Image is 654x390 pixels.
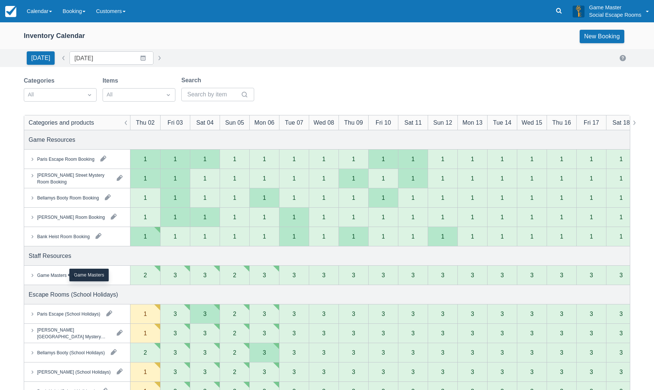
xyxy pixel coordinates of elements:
div: [PERSON_NAME] (School Holidays) [37,368,111,375]
div: Inventory Calendar [24,32,85,40]
label: Items [103,76,121,85]
div: 3 [322,369,326,375]
div: 3 [352,330,355,336]
div: 3 [501,311,504,317]
div: 1 [144,195,147,201]
div: 1 [203,156,207,162]
div: 1 [292,233,296,239]
div: 3 [352,349,355,355]
div: 1 [530,175,534,181]
div: 1 [411,233,415,239]
div: Sat 11 [404,118,422,127]
div: 1 [411,175,415,181]
div: 1 [560,214,563,220]
div: 1 [233,214,236,220]
div: Game Masters [37,272,67,278]
div: 1 [352,233,355,239]
div: 1 [292,175,296,181]
div: 1 [263,214,266,220]
div: 3 [292,330,296,336]
div: Staff Resources [29,251,71,260]
div: [PERSON_NAME] Room Booking [37,214,105,220]
div: 1 [174,195,177,201]
div: 1 [441,175,444,181]
span: Dropdown icon [86,91,93,99]
div: Paris Escape Room Booking [37,156,94,162]
div: 3 [263,272,266,278]
input: Search by item [187,88,239,101]
div: 1 [292,214,296,220]
div: Sun 12 [433,118,452,127]
div: Fri 10 [376,118,391,127]
div: 1 [501,156,504,162]
input: Date [69,51,153,65]
div: 3 [441,349,444,355]
div: Game Resources [29,135,75,144]
div: 1 [322,233,326,239]
div: 1 [174,214,177,220]
div: 1 [203,233,207,239]
div: 3 [501,369,504,375]
label: Search [181,76,204,85]
div: 3 [530,369,534,375]
div: 3 [382,272,385,278]
div: 1 [233,195,236,201]
div: 2 [233,330,236,336]
div: 1 [590,156,593,162]
div: 3 [619,272,623,278]
div: 3 [441,272,444,278]
div: 3 [501,349,504,355]
div: 1 [382,233,385,239]
div: 1 [501,214,504,220]
div: 1 [352,175,355,181]
div: 1 [590,233,593,239]
div: 3 [530,330,534,336]
div: 1 [144,214,147,220]
div: 3 [174,311,177,317]
div: 3 [619,330,623,336]
div: 3 [352,311,355,317]
div: 3 [174,349,177,355]
div: 3 [322,272,326,278]
div: 1 [292,156,296,162]
div: Thu 16 [552,118,571,127]
div: 3 [590,369,593,375]
div: 1 [144,311,147,317]
div: [PERSON_NAME][GEOGRAPHIC_DATA] Mystery (School Holidays) [37,326,111,340]
div: 1 [590,214,593,220]
div: 3 [471,349,474,355]
div: Mon 13 [463,118,483,127]
div: 1 [233,156,236,162]
span: Dropdown icon [165,91,172,99]
div: 1 [471,175,474,181]
div: 3 [560,349,563,355]
div: 3 [292,369,296,375]
div: 3 [530,272,534,278]
div: 3 [619,369,623,375]
div: 1 [382,175,385,181]
img: A3 [573,5,585,17]
div: Paris Escape (School Holidays) [37,310,100,317]
div: 1 [322,175,326,181]
div: 2 [233,349,236,355]
div: Tue 14 [493,118,512,127]
div: 3 [411,330,415,336]
div: 1 [263,195,266,201]
div: 3 [382,369,385,375]
div: 1 [501,195,504,201]
div: 3 [203,311,207,317]
div: 3 [263,311,266,317]
div: 3 [471,272,474,278]
div: 3 [501,272,504,278]
div: 3 [590,330,593,336]
div: 1 [530,214,534,220]
div: 3 [441,330,444,336]
button: [DATE] [27,51,55,65]
div: 1 [322,156,326,162]
div: 1 [144,156,147,162]
div: 1 [144,369,147,375]
div: 1 [203,214,207,220]
img: checkfront-main-nav-mini-logo.png [5,6,16,17]
div: 3 [292,272,296,278]
label: Categories [24,76,58,85]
